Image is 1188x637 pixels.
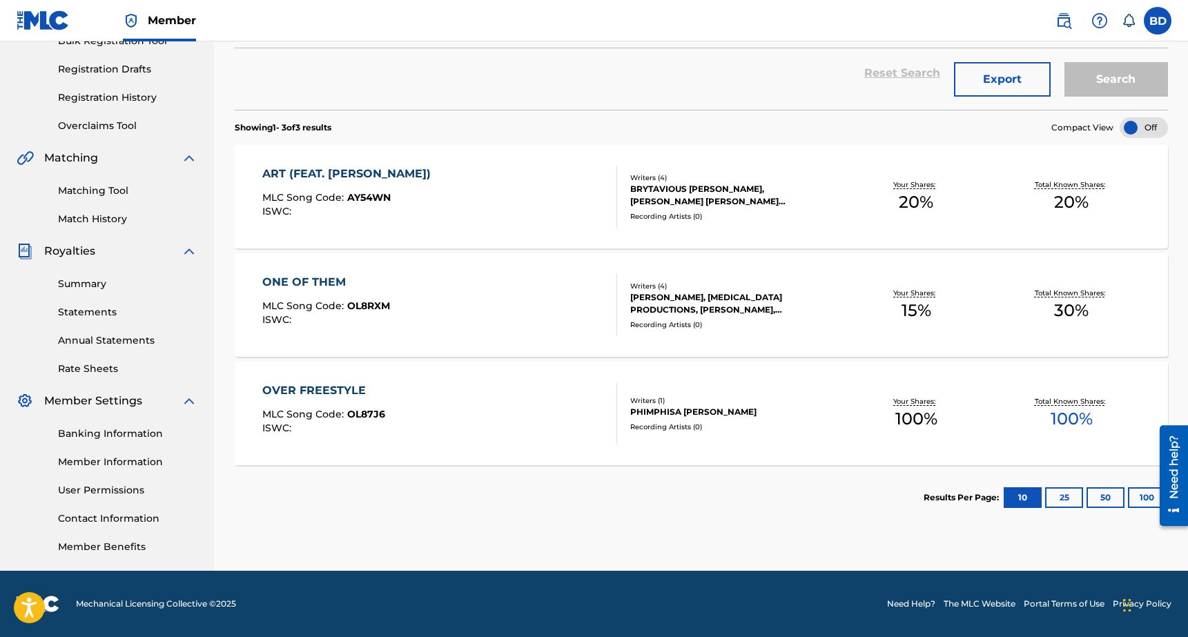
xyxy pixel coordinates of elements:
[17,596,59,612] img: logo
[58,184,197,198] a: Matching Tool
[1122,14,1136,28] div: Notifications
[944,598,1015,610] a: The MLC Website
[1051,406,1093,431] span: 100 %
[262,313,295,326] span: ISWC :
[630,320,839,330] div: Recording Artists ( 0 )
[262,300,347,312] span: MLC Song Code :
[262,205,295,217] span: ISWC :
[181,243,197,259] img: expand
[181,393,197,409] img: expand
[1144,7,1171,35] div: User Menu
[1024,598,1104,610] a: Portal Terms of Use
[1051,121,1113,134] span: Compact View
[58,333,197,348] a: Annual Statements
[58,90,197,105] a: Registration History
[58,362,197,376] a: Rate Sheets
[235,121,331,134] p: Showing 1 - 3 of 3 results
[1128,487,1166,508] button: 100
[899,190,933,215] span: 20 %
[630,422,839,432] div: Recording Artists ( 0 )
[1119,571,1188,637] iframe: Chat Widget
[1087,487,1124,508] button: 50
[235,145,1168,248] a: ART (FEAT. [PERSON_NAME])MLC Song Code:AY54WNISWC:Writers (4)BRYTAVIOUS [PERSON_NAME], [PERSON_NA...
[58,511,197,526] a: Contact Information
[924,491,1002,504] p: Results Per Page:
[58,483,197,498] a: User Permissions
[1054,190,1089,215] span: 20 %
[630,211,839,222] div: Recording Artists ( 0 )
[58,455,197,469] a: Member Information
[58,119,197,133] a: Overclaims Tool
[1035,288,1109,298] p: Total Known Shares:
[44,150,98,166] span: Matching
[44,393,142,409] span: Member Settings
[262,408,347,420] span: MLC Song Code :
[1050,7,1078,35] a: Public Search
[235,362,1168,465] a: OVER FREESTYLEMLC Song Code:OL87J6ISWC:Writers (1)PHIMPHISA [PERSON_NAME]Recording Artists (0)You...
[902,298,931,323] span: 15 %
[1149,420,1188,531] iframe: Resource Center
[630,406,839,418] div: PHIMPHISA [PERSON_NAME]
[893,396,939,406] p: Your Shares:
[235,253,1168,357] a: ONE OF THEMMLC Song Code:OL8RXMISWC:Writers (4)[PERSON_NAME], [MEDICAL_DATA] PRODUCTIONS, [PERSON...
[887,598,935,610] a: Need Help?
[1086,7,1113,35] div: Help
[893,179,939,190] p: Your Shares:
[262,166,438,182] div: ART (FEAT. [PERSON_NAME])
[148,12,196,28] span: Member
[181,150,197,166] img: expand
[1091,12,1108,29] img: help
[17,393,33,409] img: Member Settings
[58,540,197,554] a: Member Benefits
[630,281,839,291] div: Writers ( 4 )
[17,243,33,259] img: Royalties
[347,300,390,312] span: OL8RXM
[347,191,391,204] span: AY54WN
[262,382,385,399] div: OVER FREESTYLE
[17,10,70,30] img: MLC Logo
[58,305,197,320] a: Statements
[1054,298,1089,323] span: 30 %
[1113,598,1171,610] a: Privacy Policy
[954,62,1051,97] button: Export
[1123,585,1131,626] div: Drag
[895,406,937,431] span: 100 %
[630,173,839,183] div: Writers ( 4 )
[58,62,197,77] a: Registration Drafts
[630,395,839,406] div: Writers ( 1 )
[262,274,390,291] div: ONE OF THEM
[1055,12,1072,29] img: search
[44,243,95,259] span: Royalties
[893,288,939,298] p: Your Shares:
[630,291,839,316] div: [PERSON_NAME], [MEDICAL_DATA] PRODUCTIONS, [PERSON_NAME], [PERSON_NAME]
[262,422,295,434] span: ISWC :
[630,183,839,208] div: BRYTAVIOUS [PERSON_NAME], [PERSON_NAME] [PERSON_NAME] [PERSON_NAME], [PERSON_NAME]
[262,191,347,204] span: MLC Song Code :
[123,12,139,29] img: Top Rightsholder
[76,598,236,610] span: Mechanical Licensing Collective © 2025
[347,408,385,420] span: OL87J6
[17,150,34,166] img: Matching
[1035,179,1109,190] p: Total Known Shares:
[1004,487,1042,508] button: 10
[58,212,197,226] a: Match History
[1035,396,1109,406] p: Total Known Shares:
[1045,487,1083,508] button: 25
[58,277,197,291] a: Summary
[58,427,197,441] a: Banking Information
